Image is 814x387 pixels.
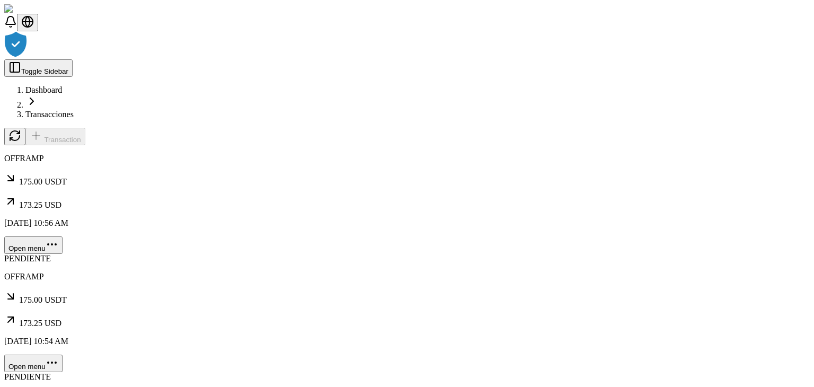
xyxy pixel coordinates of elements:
[4,59,73,77] button: Toggle Sidebar
[4,272,810,282] p: OFFRAMP
[4,195,810,210] p: 173.25 USD
[44,136,81,144] span: Transaction
[4,218,810,228] p: [DATE] 10:56 AM
[4,154,810,163] p: OFFRAMP
[4,4,67,14] img: ShieldPay Logo
[8,363,46,371] span: Open menu
[4,355,63,372] button: Open menu
[21,67,68,75] span: Toggle Sidebar
[4,313,810,328] p: 173.25 USD
[25,85,62,94] a: Dashboard
[25,110,74,119] a: Transacciones
[4,172,810,187] p: 175.00 USDT
[4,290,810,305] p: 175.00 USDT
[4,337,810,346] p: [DATE] 10:54 AM
[4,236,63,254] button: Open menu
[8,244,46,252] span: Open menu
[25,128,85,145] button: Transaction
[4,372,810,382] div: PENDIENTE
[4,254,810,263] div: PENDIENTE
[4,85,810,119] nav: breadcrumb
